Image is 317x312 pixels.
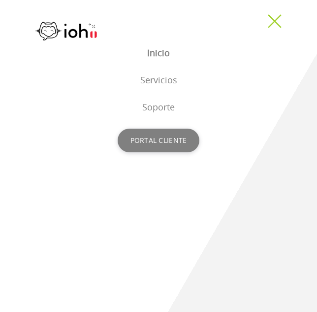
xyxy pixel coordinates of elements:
img: logo [33,12,99,45]
a: Soporte [142,101,175,113]
div: PORTAL CLIENTE [118,129,200,152]
a: PORTAL CLIENTE [118,131,200,140]
a: Servicios [140,74,177,86]
a: Inicio [147,47,170,59]
a: ioh [33,12,151,45]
